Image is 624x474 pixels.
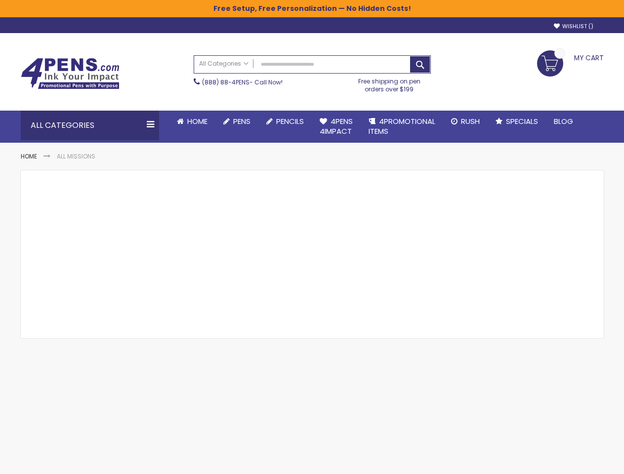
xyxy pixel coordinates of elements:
strong: All Missions [57,152,95,160]
span: Pencils [276,116,304,126]
span: - Call Now! [202,78,283,86]
a: Pens [215,111,258,132]
a: Home [169,111,215,132]
span: Home [187,116,208,126]
a: 4PROMOTIONALITEMS [361,111,443,143]
a: Home [21,152,37,160]
a: Wishlist [554,23,593,30]
span: Rush [461,116,480,126]
a: (888) 88-4PENS [202,78,250,86]
a: Pencils [258,111,312,132]
img: 4Pens Custom Pens and Promotional Products [21,58,120,89]
span: Blog [554,116,573,126]
span: All Categories [199,60,249,68]
div: Free shipping on pen orders over $199 [348,74,431,93]
a: 4Pens4impact [312,111,361,143]
a: Specials [488,111,546,132]
div: All Categories [21,111,159,140]
span: 4Pens 4impact [320,116,353,136]
span: 4PROMOTIONAL ITEMS [369,116,435,136]
a: Rush [443,111,488,132]
a: All Categories [194,56,253,72]
span: Pens [233,116,250,126]
a: Blog [546,111,581,132]
span: Specials [506,116,538,126]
